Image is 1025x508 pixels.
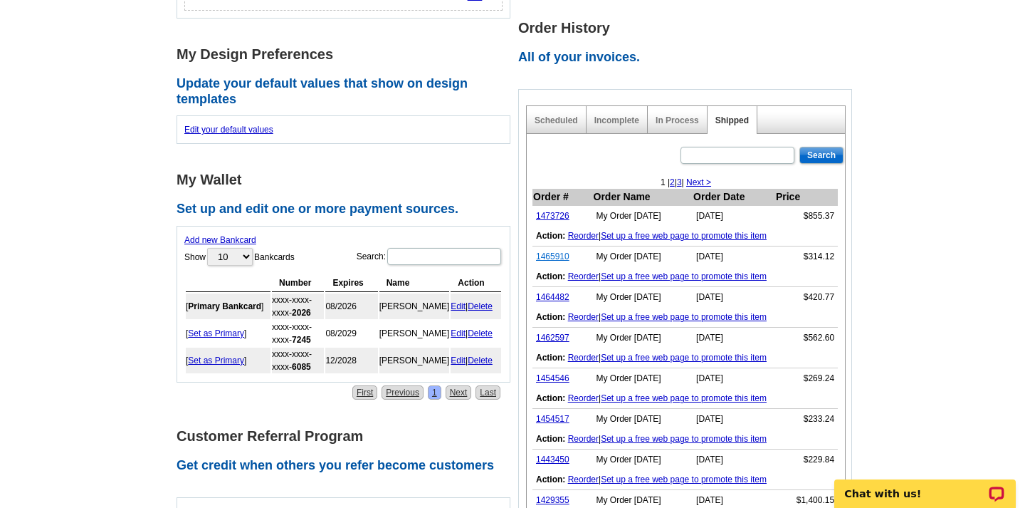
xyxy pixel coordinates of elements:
[532,388,838,409] td: |
[536,434,565,444] b: Action:
[177,47,518,62] h1: My Design Preferences
[325,321,377,346] td: 08/2029
[272,321,324,346] td: xxxx-xxxx-xxxx-
[693,450,775,470] td: [DATE]
[379,294,450,319] td: [PERSON_NAME]
[693,328,775,348] td: [DATE]
[536,271,565,281] b: Action:
[775,450,838,470] td: $229.84
[670,177,675,187] a: 2
[656,115,699,125] a: In Process
[775,287,838,308] td: $420.77
[799,147,843,164] input: Search
[536,495,569,505] a: 1429355
[184,125,273,135] a: Edit your default values
[325,348,377,373] td: 12/2028
[686,177,711,187] a: Next >
[693,247,775,267] td: [DATE]
[357,247,503,266] label: Search:
[451,294,501,319] td: |
[693,368,775,389] td: [DATE]
[272,274,324,292] th: Number
[775,409,838,430] td: $233.24
[468,356,493,366] a: Delete
[536,231,565,241] b: Action:
[593,409,693,430] td: My Order [DATE]
[188,356,244,366] a: Set as Primary
[428,385,441,400] a: 1
[601,231,767,241] a: Set up a free web page to promote this item
[593,368,693,389] td: My Order [DATE]
[594,115,639,125] a: Incomplete
[325,274,377,292] th: Expires
[451,321,501,346] td: |
[693,189,775,206] th: Order Date
[601,353,767,363] a: Set up a free web page to promote this item
[532,470,838,490] td: |
[451,356,466,366] a: Edit
[379,348,450,373] td: [PERSON_NAME]
[536,333,569,343] a: 1462597
[536,312,565,322] b: Action:
[292,362,311,372] strong: 6085
[446,385,472,400] a: Next
[177,202,518,217] h2: Set up and edit one or more payment sources.
[601,393,767,403] a: Set up a free web page to promote this item
[536,252,569,261] a: 1465910
[536,353,565,363] b: Action:
[593,328,693,348] td: My Order [DATE]
[451,328,466,338] a: Edit
[352,385,377,400] a: First
[593,287,693,308] td: My Order [DATE]
[177,429,518,444] h1: Customer Referral Program
[475,385,500,400] a: Last
[536,455,569,465] a: 1443450
[536,414,569,424] a: 1454517
[177,172,518,187] h1: My Wallet
[536,373,569,383] a: 1454546
[568,353,599,363] a: Reorder
[382,385,424,400] a: Previous
[186,348,270,373] td: [ ]
[468,301,493,311] a: Delete
[775,247,838,267] td: $314.12
[775,189,838,206] th: Price
[292,308,311,318] strong: 2026
[568,231,599,241] a: Reorder
[775,328,838,348] td: $562.60
[775,368,838,389] td: $269.24
[535,115,578,125] a: Scheduled
[825,463,1025,508] iframe: LiveChat chat widget
[207,248,253,266] select: ShowBankcards
[601,434,767,444] a: Set up a free web page to promote this item
[568,475,599,484] a: Reorder
[379,274,450,292] th: Name
[532,266,838,287] td: |
[325,294,377,319] td: 08/2026
[188,301,261,311] b: Primary Bankcard
[527,176,845,189] div: 1 | | |
[177,458,518,474] h2: Get credit when others you refer become customers
[188,328,244,338] a: Set as Primary
[532,348,838,368] td: |
[536,393,565,403] b: Action:
[693,287,775,308] td: [DATE]
[693,206,775,227] td: [DATE]
[518,50,860,66] h2: All of your invoices.
[177,76,518,107] h2: Update your default values that show on design templates
[518,21,860,36] h1: Order History
[775,206,838,227] td: $855.37
[532,226,838,247] td: |
[532,429,838,450] td: |
[186,294,270,319] td: [ ]
[387,248,501,265] input: Search:
[601,312,767,322] a: Set up a free web page to promote this item
[601,271,767,281] a: Set up a free web page to promote this item
[568,312,599,322] a: Reorder
[451,301,466,311] a: Edit
[568,393,599,403] a: Reorder
[292,335,311,345] strong: 7245
[184,247,295,267] label: Show Bankcards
